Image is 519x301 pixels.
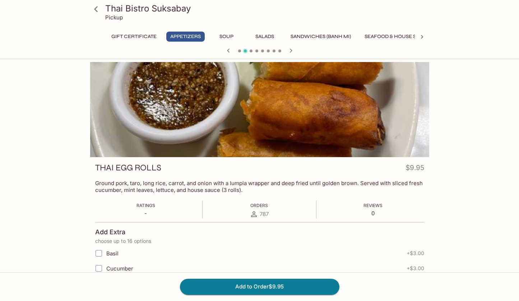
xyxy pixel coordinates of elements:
button: Add to Order$9.95 [180,279,339,295]
span: Orders [250,203,268,208]
button: Sandwiches (Banh Mi) [287,32,355,42]
button: Gift Certificate [107,32,161,42]
h4: $9.95 [406,162,424,176]
h3: Thai Bistro Suksabay [105,3,426,14]
span: 787 [260,211,269,217]
span: Reviews [363,203,383,208]
p: - [136,210,155,217]
span: + $3.00 [407,250,424,256]
p: choose up to 16 options [95,238,424,244]
p: Pickup [105,14,123,21]
div: THAI EGG ROLLS [90,62,429,157]
button: Appetizers [166,32,205,42]
span: + $3.00 [407,265,424,271]
p: Ground pork, taro, long rice, carrot, and onion with a lumpia wrapper and deep fried until golden... [95,180,424,193]
button: Salads [249,32,281,42]
button: Soup [210,32,243,42]
h3: THAI EGG ROLLS [95,162,161,173]
h4: Add Extra [95,228,125,236]
span: Cucumber [106,265,133,272]
span: Ratings [136,203,155,208]
span: Basil [106,250,119,257]
button: Seafood & House Specials [361,32,441,42]
p: 0 [363,210,383,217]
